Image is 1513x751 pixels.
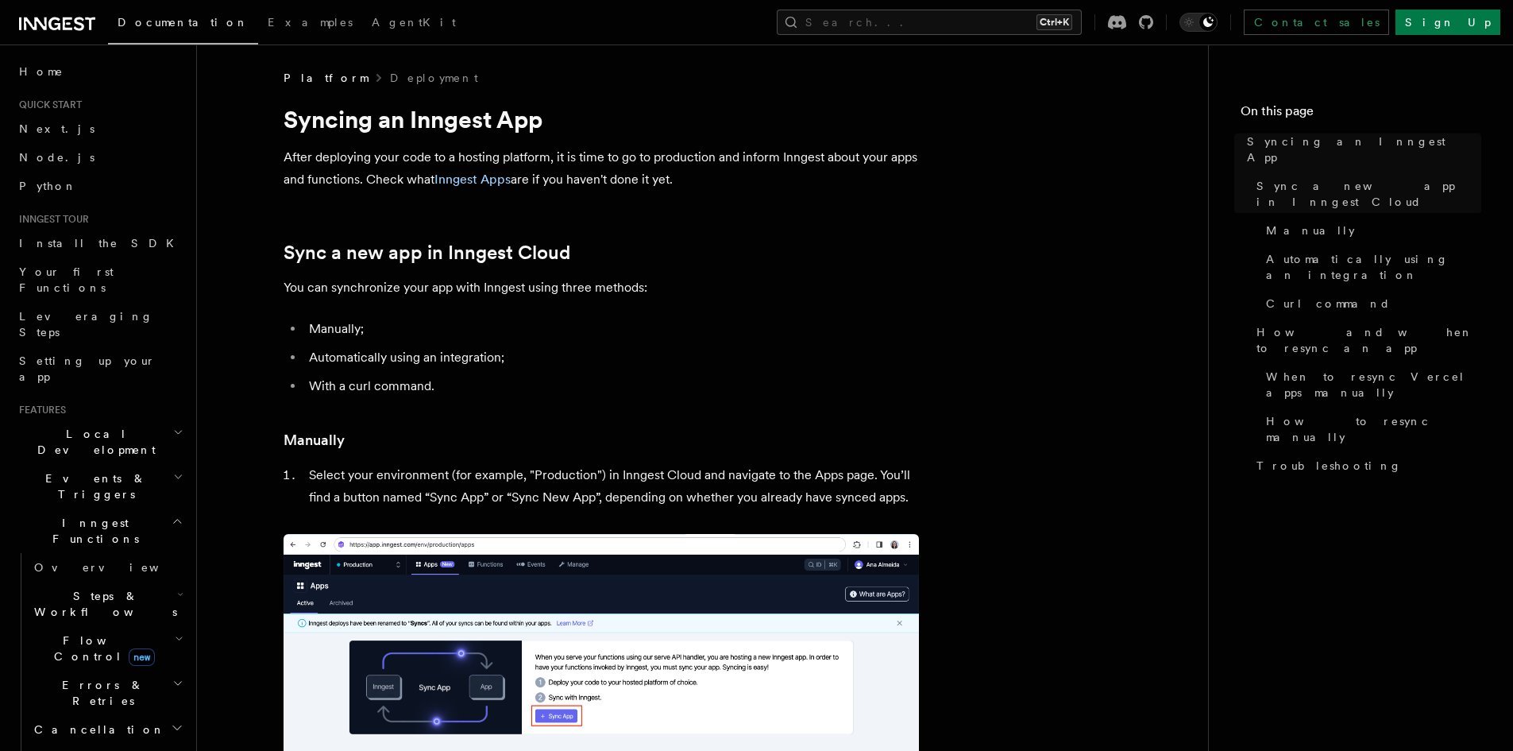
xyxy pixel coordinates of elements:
[13,172,187,200] a: Python
[13,257,187,302] a: Your first Functions
[28,633,175,664] span: Flow Control
[1179,13,1218,32] button: Toggle dark mode
[284,429,345,451] a: Manually
[372,16,456,29] span: AgentKit
[13,346,187,391] a: Setting up your app
[13,509,187,553] button: Inngest Functions
[28,722,165,737] span: Cancellation
[19,310,153,339] span: Leveraging Steps
[284,105,919,134] h1: Syncing an Inngest App
[1250,318,1481,362] a: How and when to resync an app
[434,172,511,187] a: Inngest Apps
[13,114,187,143] a: Next.js
[1260,245,1481,289] a: Automatically using an integration
[1266,251,1481,283] span: Automatically using an integration
[19,151,95,164] span: Node.js
[1266,369,1481,401] span: When to resync Vercel apps manually
[13,302,187,346] a: Leveraging Steps
[28,588,177,620] span: Steps & Workflows
[304,464,919,509] li: Select your environment (for example, "Production") in Inngest Cloud and navigate to the Apps pag...
[13,426,173,458] span: Local Development
[304,318,919,340] li: Manually;
[304,346,919,369] li: Automatically using an integration;
[13,420,187,464] button: Local Development
[1256,324,1481,356] span: How and when to resync an app
[1250,172,1481,216] a: Sync a new app in Inngest Cloud
[28,582,187,626] button: Steps & Workflows
[1036,14,1072,30] kbd: Ctrl+K
[1260,289,1481,318] a: Curl command
[1266,223,1355,238] span: Manually
[13,57,187,86] a: Home
[1260,362,1481,407] a: When to resync Vercel apps manually
[19,64,64,79] span: Home
[1244,10,1389,35] a: Contact sales
[1260,216,1481,245] a: Manually
[1260,407,1481,451] a: How to resync manually
[13,464,187,509] button: Events & Triggers
[284,277,919,299] p: You can synchronize your app with Inngest using three methods:
[13,470,173,502] span: Events & Triggers
[28,715,187,744] button: Cancellation
[1250,451,1481,480] a: Troubleshooting
[1247,134,1481,165] span: Syncing an Inngest App
[390,70,478,86] a: Deployment
[13,404,66,416] span: Features
[284,146,919,191] p: After deploying your code to a hosting platform, it is time to go to production and inform Innges...
[1241,102,1481,127] h4: On this page
[28,553,187,582] a: Overview
[28,677,172,709] span: Errors & Retries
[19,354,156,383] span: Setting up your app
[362,5,465,43] a: AgentKit
[19,122,95,135] span: Next.js
[118,16,249,29] span: Documentation
[19,265,114,294] span: Your first Functions
[1395,10,1500,35] a: Sign Up
[258,5,362,43] a: Examples
[1256,458,1402,474] span: Troubleshooting
[13,515,172,547] span: Inngest Functions
[284,242,570,264] a: Sync a new app in Inngest Cloud
[1266,296,1391,312] span: Curl command
[1266,413,1481,445] span: How to resync manually
[777,10,1082,35] button: Search...Ctrl+K
[34,561,198,574] span: Overview
[13,229,187,257] a: Install the SDK
[13,99,82,111] span: Quick start
[1256,178,1481,210] span: Sync a new app in Inngest Cloud
[129,648,155,666] span: new
[13,213,89,226] span: Inngest tour
[284,70,368,86] span: Platform
[19,237,183,250] span: Install the SDK
[13,143,187,172] a: Node.js
[268,16,353,29] span: Examples
[304,375,919,397] li: With a curl command.
[1241,127,1481,172] a: Syncing an Inngest App
[28,671,187,715] button: Errors & Retries
[19,180,77,192] span: Python
[28,626,187,671] button: Flow Controlnew
[108,5,258,45] a: Documentation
